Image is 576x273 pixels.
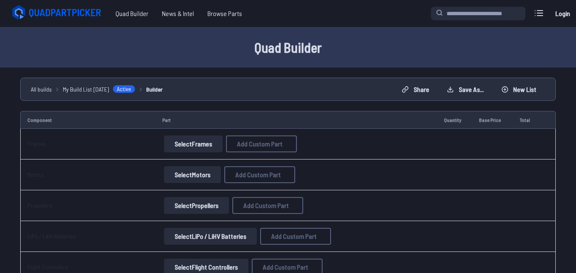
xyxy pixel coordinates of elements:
[27,140,46,147] a: Frames
[31,85,52,94] a: All builds
[224,166,295,183] button: Add Custom Part
[235,171,281,178] span: Add Custom Part
[63,85,135,94] a: My Build List [DATE]Active
[437,111,472,129] td: Quantity
[260,228,331,245] button: Add Custom Part
[162,135,224,152] a: SelectFrames
[263,264,308,270] span: Add Custom Part
[27,232,76,240] a: LiPo / LiHV Batteries
[395,83,436,96] button: Share
[18,37,558,57] h1: Quad Builder
[232,197,303,214] button: Add Custom Part
[164,197,229,214] button: SelectPropellers
[162,197,231,214] a: SelectPropellers
[513,111,540,129] td: Total
[440,83,491,96] button: Save as...
[552,5,573,22] a: Login
[162,228,258,245] a: SelectLiPo / LiHV Batteries
[164,166,221,183] button: SelectMotors
[226,135,297,152] button: Add Custom Part
[237,141,283,147] span: Add Custom Part
[27,171,43,178] a: Motors
[27,263,68,270] a: Flight Controllers
[113,85,135,93] span: Active
[164,135,223,152] button: SelectFrames
[472,111,513,129] td: Base Price
[155,5,201,22] a: News & Intel
[494,83,544,96] button: New List
[156,111,438,129] td: Part
[243,202,289,209] span: Add Custom Part
[162,166,223,183] a: SelectMotors
[109,5,155,22] a: Quad Builder
[271,233,317,240] span: Add Custom Part
[146,85,163,94] a: Builder
[27,202,52,209] a: Propellers
[63,85,109,94] span: My Build List [DATE]
[201,5,249,22] a: Browse Parts
[164,228,257,245] button: SelectLiPo / LiHV Batteries
[20,111,156,129] td: Component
